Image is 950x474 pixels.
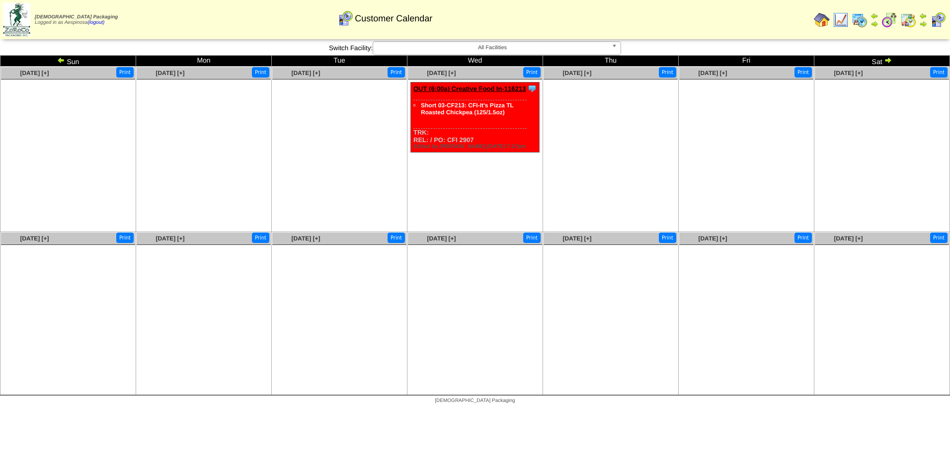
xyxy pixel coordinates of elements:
img: home.gif [814,12,830,28]
a: Short 03-CF213: CFI-It's Pizza TL Roasted Chickpea (125/1.5oz) [421,102,514,116]
img: line_graph.gif [833,12,849,28]
button: Print [388,67,405,78]
button: Print [523,67,541,78]
a: [DATE] [+] [698,235,727,242]
button: Print [523,233,541,243]
button: Print [930,233,948,243]
td: Tue [272,56,407,67]
a: [DATE] [+] [20,235,49,242]
button: Print [794,67,812,78]
td: Fri [679,56,814,67]
span: [DEMOGRAPHIC_DATA] Packaging [435,398,515,403]
img: Tooltip [527,83,537,93]
img: arrowleft.gif [919,12,927,20]
span: Logged in as Aespinosa [35,14,118,25]
button: Print [116,67,134,78]
button: Print [252,67,269,78]
button: Print [116,233,134,243]
a: [DATE] [+] [427,70,456,77]
img: arrowright.gif [884,56,892,64]
img: arrowleft.gif [871,12,878,20]
a: [DATE] [+] [698,70,727,77]
a: [DATE] [+] [562,235,591,242]
div: TRK: REL: / PO: CFI 2907 [411,82,540,153]
span: All Facilities [377,42,608,54]
a: (logout) [87,20,104,25]
td: Sat [814,56,950,67]
img: calendarblend.gif [881,12,897,28]
td: Sun [0,56,136,67]
button: Print [794,233,812,243]
img: arrowright.gif [919,20,927,28]
img: calendarinout.gif [900,12,916,28]
div: Edited by [PERSON_NAME] [DATE] 7:17pm [413,144,539,150]
button: Print [388,233,405,243]
a: [DATE] [+] [156,70,184,77]
img: calendarcustomer.gif [337,10,353,26]
a: [DATE] [+] [156,235,184,242]
span: Customer Calendar [355,13,432,24]
td: Mon [136,56,272,67]
button: Print [930,67,948,78]
img: calendarcustomer.gif [930,12,946,28]
a: [DATE] [+] [834,235,863,242]
span: [DEMOGRAPHIC_DATA] Packaging [35,14,118,20]
img: arrowleft.gif [57,56,65,64]
img: zoroco-logo-small.webp [3,3,30,36]
img: calendarprod.gif [852,12,868,28]
a: [DATE] [+] [291,235,320,242]
a: [DATE] [+] [291,70,320,77]
button: Print [252,233,269,243]
a: [DATE] [+] [834,70,863,77]
a: [DATE] [+] [427,235,456,242]
a: [DATE] [+] [562,70,591,77]
td: Wed [407,56,543,67]
a: OUT (6:00a) Creative Food In-116213 [413,85,526,92]
button: Print [659,233,676,243]
img: arrowright.gif [871,20,878,28]
button: Print [659,67,676,78]
a: [DATE] [+] [20,70,49,77]
td: Thu [543,56,679,67]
